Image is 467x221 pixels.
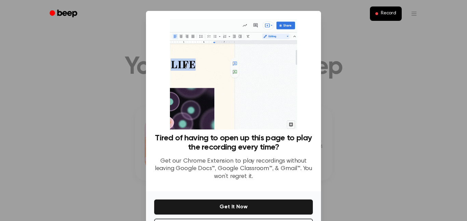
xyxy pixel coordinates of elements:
[406,5,422,22] button: Open menu
[45,7,83,20] a: Beep
[170,19,297,129] img: Beep extension in action
[154,134,313,152] h3: Tired of having to open up this page to play the recording every time?
[381,11,396,17] span: Record
[370,6,402,21] button: Record
[154,199,313,215] button: Get It Now
[154,157,313,181] p: Get our Chrome Extension to play recordings without leaving Google Docs™, Google Classroom™, & Gm...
